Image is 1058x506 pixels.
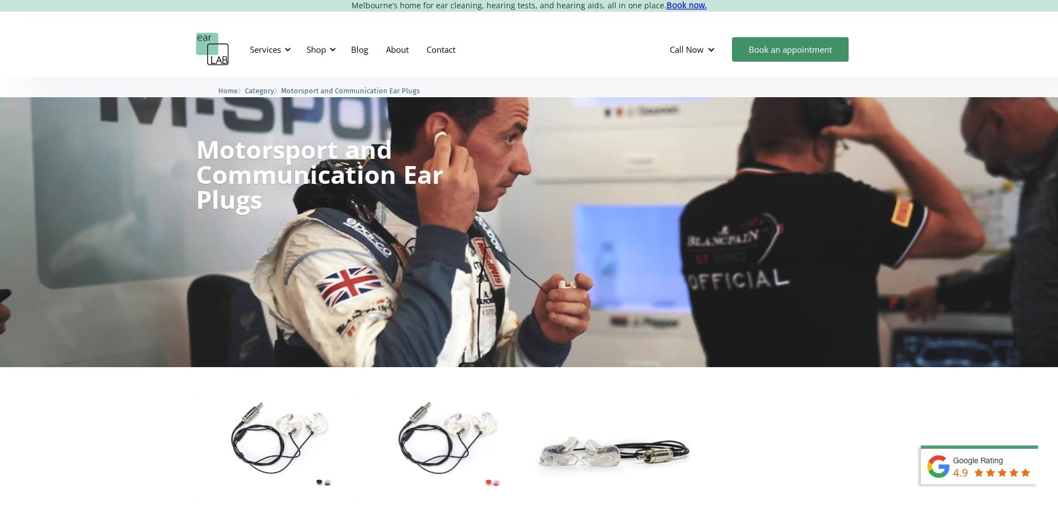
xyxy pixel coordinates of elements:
li: 〉 [218,85,245,97]
span: Motorsport and Communication Ear Plugs [281,87,420,95]
a: Motorsport and Communication Ear Plugs [281,85,420,96]
div: Services [250,44,281,55]
a: home [196,33,229,66]
div: Services [243,33,294,66]
span: Home [218,87,238,95]
a: Contact [418,33,464,66]
div: Call Now [661,33,726,66]
a: Book an appointment [732,37,849,62]
div: Shop [307,44,326,55]
h1: Motorsport and Communication Ear Plugs [196,137,492,212]
a: Home [218,85,238,96]
div: Shop [300,33,339,66]
li: 〉 [245,85,281,97]
a: About [377,33,418,66]
a: Blog [342,33,377,66]
img: Pro Drivercom Pro 26 [196,394,359,502]
span: Category [245,87,274,95]
img: Pro Drivercom Pro 27 [363,394,527,502]
a: Category [245,85,274,96]
div: Call Now [670,44,704,55]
